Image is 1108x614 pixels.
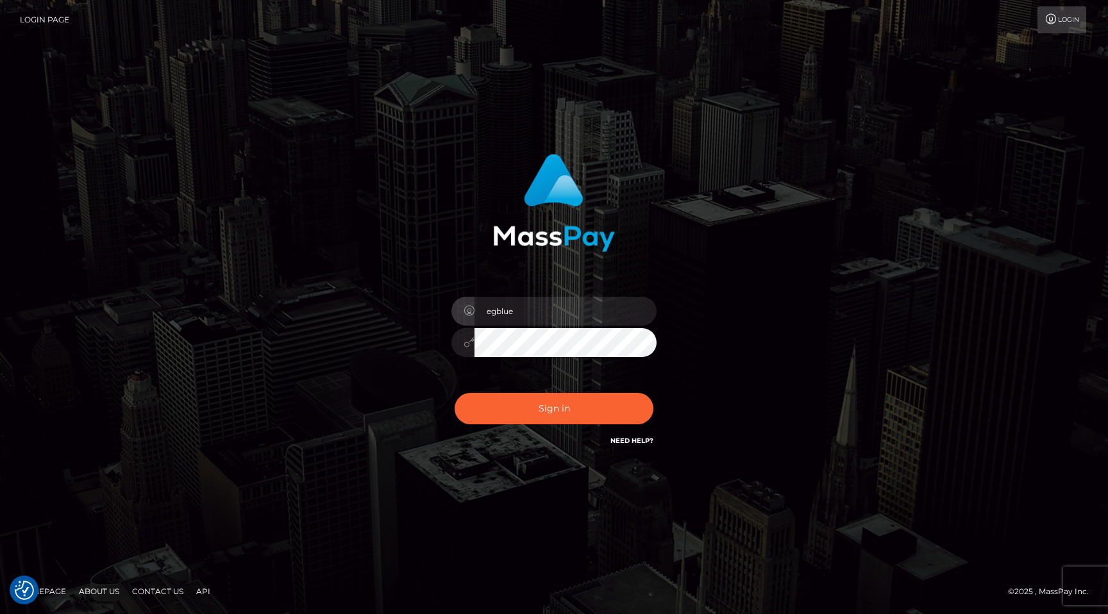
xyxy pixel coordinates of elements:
[14,581,71,601] a: Homepage
[127,581,189,601] a: Contact Us
[610,436,653,445] a: Need Help?
[1037,6,1086,33] a: Login
[455,393,653,424] button: Sign in
[493,154,615,252] img: MassPay Login
[191,581,215,601] a: API
[74,581,124,601] a: About Us
[20,6,69,33] a: Login Page
[474,297,657,326] input: Username...
[1008,585,1098,599] div: © 2025 , MassPay Inc.
[15,581,34,600] button: Consent Preferences
[15,581,34,600] img: Revisit consent button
